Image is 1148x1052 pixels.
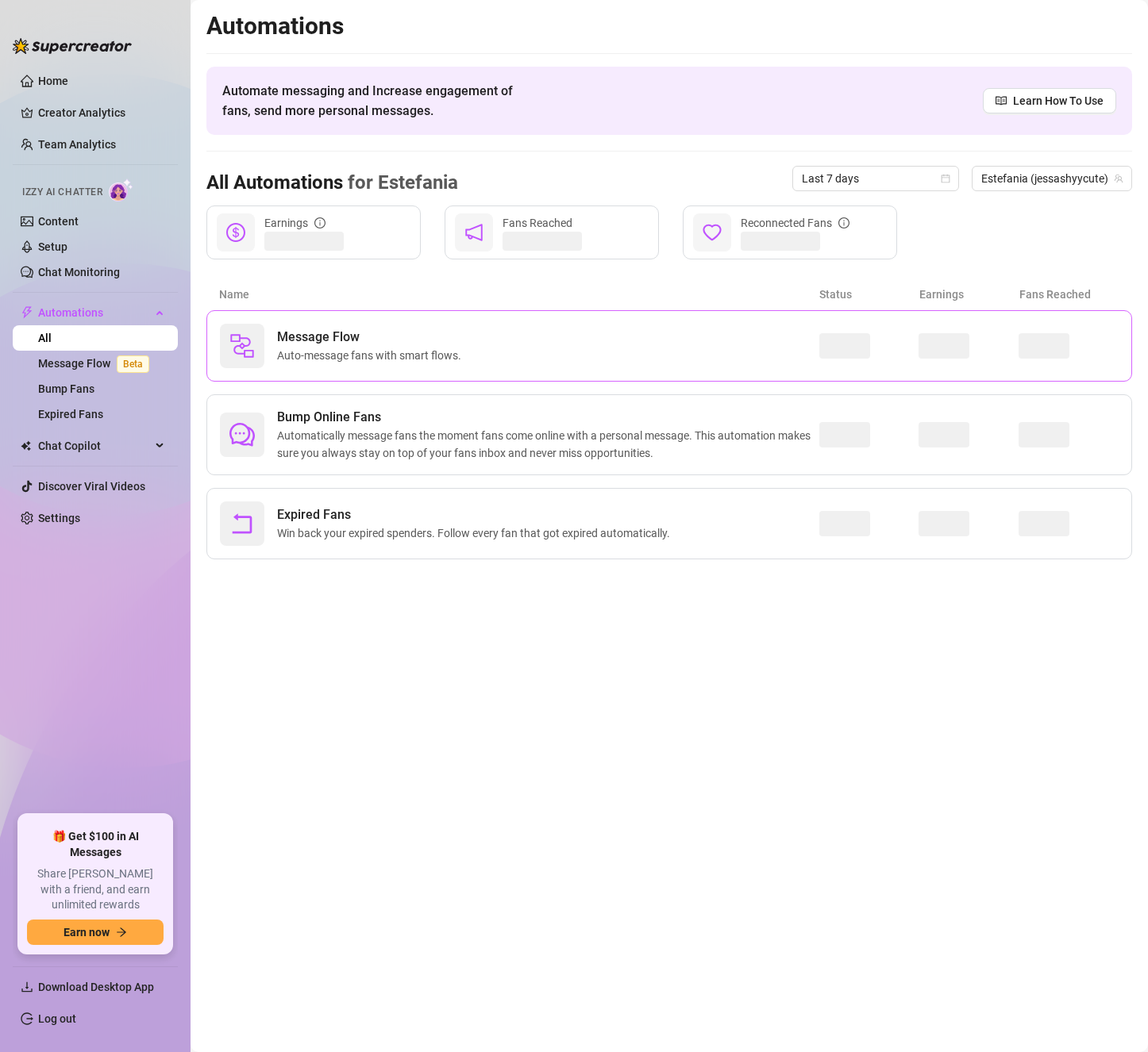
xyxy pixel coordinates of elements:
span: 🎁 Get $100 in AI Messages [27,829,164,860]
article: Fans Reached [1019,286,1119,303]
span: heart [703,223,722,242]
span: Chat Copilot [38,433,151,459]
span: Learn How To Use [1013,92,1104,109]
h3: All Automations [206,171,458,196]
a: Settings [38,512,80,524]
a: Team Analytics [38,138,116,151]
button: Earn nowarrow-right [27,920,164,945]
span: Win back your expired spenders. Follow every fan that got expired automatically. [277,524,676,542]
span: Fans Reached [503,217,572,229]
span: for Estefania [343,171,458,194]
img: AI Chatter [109,179,133,202]
span: download [21,981,33,993]
span: team [1114,174,1123,183]
img: svg%3e [229,333,255,359]
img: Chat Copilot [21,440,31,451]
a: Bump Fans [38,382,94,395]
img: logo-BBDzfeDw.svg [13,38,132,54]
span: read [996,95,1007,106]
span: info-circle [838,217,849,228]
a: Setup [38,240,67,253]
a: Log out [38,1012,76,1025]
span: Automatically message fans the moment fans come online with a personal message. This automation m... [277,427,819,462]
a: Chat Monitoring [38,266,120,278]
span: info-circle [314,217,326,228]
a: Discover Viral Videos [38,480,145,493]
a: All [38,332,52,344]
span: Last 7 days [802,167,950,190]
a: Creator Analytics [38,100,165,125]
span: Download Desktop App [38,981,154,993]
span: Auto-message fans with smart flows. [277,347,468,364]
span: comment [229,422,255,447]
h2: Automations [206,11,1132,41]
span: Share [PERSON_NAME] with a friend, and earn unlimited rewards [27,866,164,913]
span: Estefania (jessashyycute) [981,167,1123,190]
span: Expired Fans [277,505,676,524]
div: Earnings [264,214,326,232]
span: thunderbolt [21,306,33,319]
span: dollar [226,223,245,242]
span: arrow-right [116,927,127,938]
article: Name [219,286,819,303]
a: Content [38,215,79,228]
span: rollback [229,511,255,536]
article: Status [819,286,919,303]
a: Message FlowBeta [38,357,156,370]
span: Automations [38,300,151,325]
div: Reconnected Fans [741,214,849,232]
span: notification [464,223,483,242]
span: Automate messaging and Increase engagement of fans, send more personal messages. [222,81,528,121]
span: Earn now [64,926,110,939]
a: Learn How To Use [983,88,1116,113]
span: Izzy AI Chatter [22,185,102,200]
span: Message Flow [277,328,468,347]
span: Bump Online Fans [277,408,819,427]
a: Expired Fans [38,408,103,420]
span: Beta [117,355,149,373]
span: calendar [941,174,950,183]
a: Home [38,75,68,87]
article: Earnings [919,286,1019,303]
